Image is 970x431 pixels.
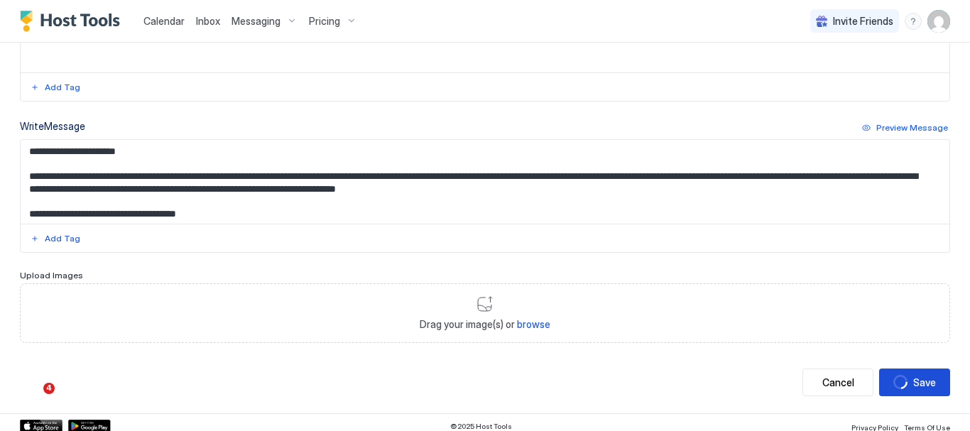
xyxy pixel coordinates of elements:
span: Pricing [309,15,340,28]
span: Inbox [196,15,220,27]
span: browse [517,318,550,330]
div: User profile [927,10,950,33]
span: Messaging [231,15,280,28]
div: Save [913,375,936,390]
span: Upload Images [20,270,83,280]
div: Write Message [20,119,85,133]
button: Cancel [802,369,873,396]
span: Drag your image(s) or [420,318,550,331]
button: Preview Message [860,119,950,136]
div: Cancel [822,375,854,390]
a: Calendar [143,13,185,28]
button: loadingSave [879,369,950,396]
button: Add Tag [28,230,82,247]
span: 4 [43,383,55,394]
textarea: Input Field [21,140,939,224]
a: Host Tools Logo [20,11,126,32]
div: Add Tag [45,232,80,245]
div: loading [893,375,908,389]
a: Inbox [196,13,220,28]
span: Calendar [143,15,185,27]
div: Add Tag [45,81,80,94]
span: © 2025 Host Tools [450,422,512,431]
span: Invite Friends [833,15,893,28]
div: menu [905,13,922,30]
iframe: Intercom live chat [14,383,48,417]
div: Preview Message [876,121,948,134]
button: Add Tag [28,79,82,96]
